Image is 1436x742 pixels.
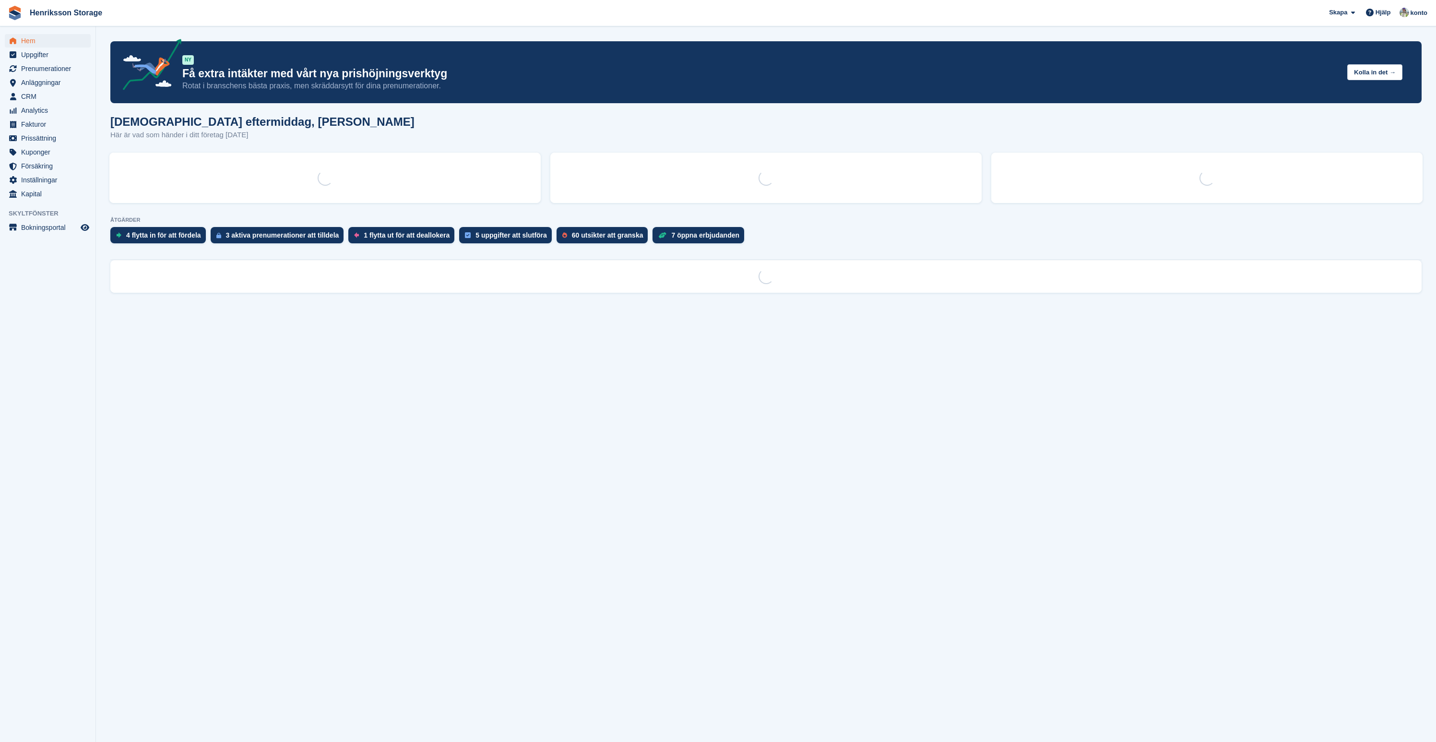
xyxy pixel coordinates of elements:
span: Försäkring [21,159,79,173]
a: Förhandsgranska butik [79,222,91,233]
div: 1 flytta ut för att deallokera [364,231,450,239]
a: menu [5,132,91,145]
div: 7 öppna erbjudanden [671,231,739,239]
a: meny [5,221,91,234]
a: 7 öppna erbjudanden [653,227,749,248]
a: menu [5,145,91,159]
span: konto [1411,8,1427,18]
span: Fakturor [21,118,79,131]
p: ÅTGÄRDER [110,217,1422,223]
img: move_ins_to_allocate_icon-fdf77a2bb77ea45bf5b3d319d69a93e2d87916cf1d5bf7949dd705db3b84f3ca.svg [116,232,121,238]
span: Prissättning [21,132,79,145]
span: Hjälp [1376,8,1391,17]
div: 4 flytta in för att fördela [126,231,201,239]
p: Här är vad som händer i ditt företag [DATE] [110,130,415,141]
img: move_outs_to_deallocate_icon-f764333ba52eb49d3ac5e1228854f67142a1ed5810a6f6cc68b1a99e826820c5.svg [354,232,359,238]
div: 3 aktiva prenumerationer att tilldela [226,231,339,239]
p: Rotat i branschens bästa praxis, men skräddarsytt för dina prenumerationer. [182,81,1340,91]
span: Inställningar [21,173,79,187]
div: 60 utsikter att granska [572,231,643,239]
a: menu [5,118,91,131]
a: menu [5,187,91,201]
img: prospect-51fa495bee0391a8d652442698ab0144808aea92771e9ea1ae160a38d050c398.svg [562,232,567,238]
a: 3 aktiva prenumerationer att tilldela [211,227,349,248]
span: Kuponger [21,145,79,159]
img: task-75834270c22a3079a89374b754ae025e5fb1db73e45f91037f5363f120a921f8.svg [465,232,471,238]
a: menu [5,90,91,103]
img: stora-icon-8386f47178a22dfd0bd8f6a31ec36ba5ce8667c1dd55bd0f319d3a0aa187defe.svg [8,6,22,20]
h1: [DEMOGRAPHIC_DATA] eftermiddag, [PERSON_NAME] [110,115,415,128]
img: price-adjustments-announcement-icon-8257ccfd72463d97f412b2fc003d46551f7dbcb40ab6d574587a9cd5c0d94... [115,39,182,94]
span: Hem [21,34,79,48]
span: CRM [21,90,79,103]
span: Skapa [1329,8,1347,17]
div: NY [182,55,194,65]
a: menu [5,48,91,61]
span: Prenumerationer [21,62,79,75]
span: Skyltfönster [9,209,95,218]
span: Bokningsportal [21,221,79,234]
button: Kolla in det → [1347,64,1402,80]
div: 5 uppgifter att slutföra [475,231,547,239]
a: 1 flytta ut för att deallokera [348,227,459,248]
img: Daniel Axberg [1400,8,1409,17]
span: Uppgifter [21,48,79,61]
a: menu [5,173,91,187]
span: Anläggningar [21,76,79,89]
p: Få extra intäkter med vårt nya prishöjningsverktyg [182,67,1340,81]
a: menu [5,34,91,48]
span: Analytics [21,104,79,117]
a: Henriksson Storage [26,5,106,21]
span: Kapital [21,187,79,201]
a: menu [5,104,91,117]
a: menu [5,76,91,89]
a: menu [5,62,91,75]
a: 5 uppgifter att slutföra [459,227,557,248]
img: active_subscription_to_allocate_icon-d502201f5373d7db506a760aba3b589e785aa758c864c3986d89f69b8ff3... [216,232,221,239]
a: menu [5,159,91,173]
a: 4 flytta in för att fördela [110,227,211,248]
img: deal-1b604bf984904fb50ccaf53a9ad4b4a5d6e5aea283cecdc64d6e3604feb123c2.svg [658,232,666,239]
a: 60 utsikter att granska [557,227,653,248]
